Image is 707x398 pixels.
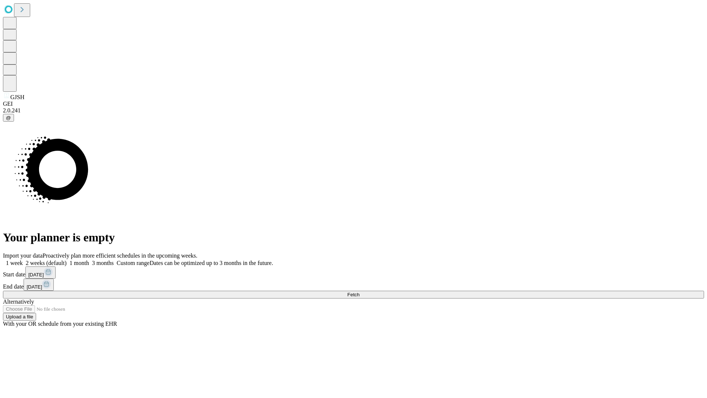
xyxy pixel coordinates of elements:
span: Proactively plan more efficient schedules in the upcoming weeks. [43,252,197,259]
button: Fetch [3,291,704,298]
div: Start date [3,266,704,279]
span: @ [6,115,11,121]
div: GEI [3,101,704,107]
span: 2 weeks (default) [26,260,67,266]
button: [DATE] [24,279,54,291]
span: Alternatively [3,298,34,305]
span: GJSH [10,94,24,100]
span: Custom range [117,260,150,266]
span: 3 months [92,260,114,266]
button: @ [3,114,14,122]
span: With your OR schedule from your existing EHR [3,321,117,327]
span: Fetch [347,292,359,297]
div: 2.0.241 [3,107,704,114]
span: 1 week [6,260,23,266]
span: 1 month [70,260,89,266]
span: [DATE] [27,284,42,290]
button: [DATE] [25,266,56,279]
span: Dates can be optimized up to 3 months in the future. [150,260,273,266]
span: [DATE] [28,272,44,277]
h1: Your planner is empty [3,231,704,244]
button: Upload a file [3,313,36,321]
span: Import your data [3,252,43,259]
div: End date [3,279,704,291]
